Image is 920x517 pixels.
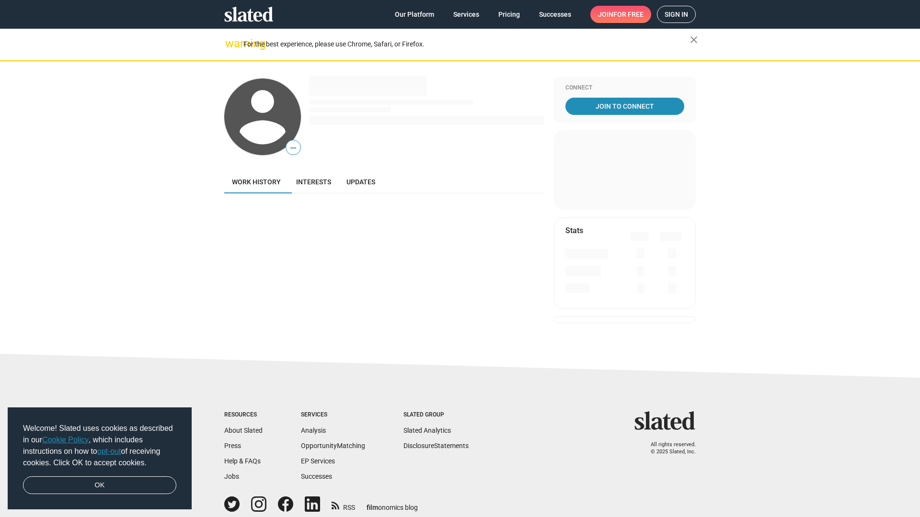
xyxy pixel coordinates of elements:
[286,142,300,154] span: —
[567,98,682,115] span: Join To Connect
[565,84,684,92] div: Connect
[301,427,326,434] a: Analysis
[8,407,192,510] div: cookieconsent
[301,457,335,465] a: EP Services
[288,170,339,193] a: Interests
[225,38,237,49] mat-icon: warning
[224,170,288,193] a: Work history
[688,34,700,45] mat-icon: close
[665,6,688,22] span: Sign in
[243,38,690,51] div: For the best experience, please use Chrome, Safari, or Firefox.
[97,447,121,455] a: opt-out
[332,497,355,512] a: RSS
[367,504,378,511] span: film
[224,411,263,419] div: Resources
[395,6,434,23] span: Our Platform
[296,178,331,186] span: Interests
[403,411,469,419] div: Slated Group
[301,442,365,450] a: OpportunityMatching
[565,98,684,115] a: Join To Connect
[301,472,332,480] a: Successes
[301,411,365,419] div: Services
[491,6,528,23] a: Pricing
[224,427,263,434] a: About Slated
[657,6,696,23] a: Sign in
[367,495,418,512] a: filmonomics blog
[339,170,383,193] a: Updates
[224,442,241,450] a: Press
[641,441,696,455] p: All rights reserved. © 2025 Slated, Inc.
[403,442,469,450] a: DisclosureStatements
[387,6,442,23] a: Our Platform
[42,436,89,444] a: Cookie Policy
[23,476,176,495] a: dismiss cookie message
[590,6,651,23] a: Joinfor free
[453,6,479,23] span: Services
[403,427,451,434] a: Slated Analytics
[224,472,239,480] a: Jobs
[23,423,176,469] span: Welcome! Slated uses cookies as described in our , which includes instructions on how to of recei...
[224,457,261,465] a: Help & FAQs
[232,178,281,186] span: Work history
[565,225,583,236] mat-card-title: Stats
[531,6,579,23] a: Successes
[446,6,487,23] a: Services
[598,6,644,23] span: Join
[346,178,375,186] span: Updates
[539,6,571,23] span: Successes
[498,6,520,23] span: Pricing
[613,6,644,23] span: for free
